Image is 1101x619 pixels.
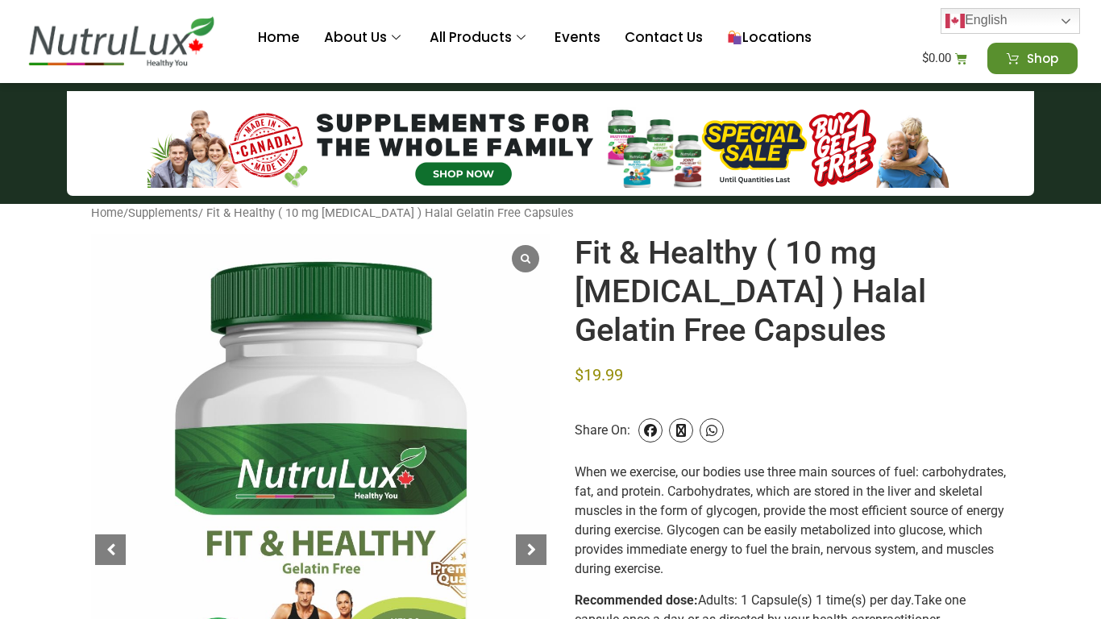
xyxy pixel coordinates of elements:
[575,365,584,384] span: $
[418,6,542,70] a: All Products
[987,43,1078,74] a: Shop
[922,51,929,65] span: $
[542,6,613,70] a: Events
[246,6,312,70] a: Home
[698,592,914,608] span: Adults: 1 Capsule(s) 1 time(s) per day.
[941,8,1080,34] a: English
[91,204,1010,222] nav: Breadcrumb
[575,592,698,608] b: Recommended dose:
[575,365,623,384] bdi: 19.99
[1027,52,1058,64] span: Shop
[575,398,630,463] span: Share On:
[91,206,123,220] a: Home
[312,6,418,70] a: About Us
[922,51,951,65] bdi: 0.00
[728,31,742,44] img: 🛍️
[575,464,1006,576] span: When we exercise, our bodies use three main sources of fuel: carbohydrates, fat, and protein. Car...
[945,11,965,31] img: en
[903,43,987,74] a: $0.00
[715,6,824,70] a: Locations
[613,6,715,70] a: Contact Us
[128,206,198,220] a: Supplements
[575,234,1010,350] h1: Fit & Healthy ( 10 mg [MEDICAL_DATA] ) Halal Gelatin Free Capsules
